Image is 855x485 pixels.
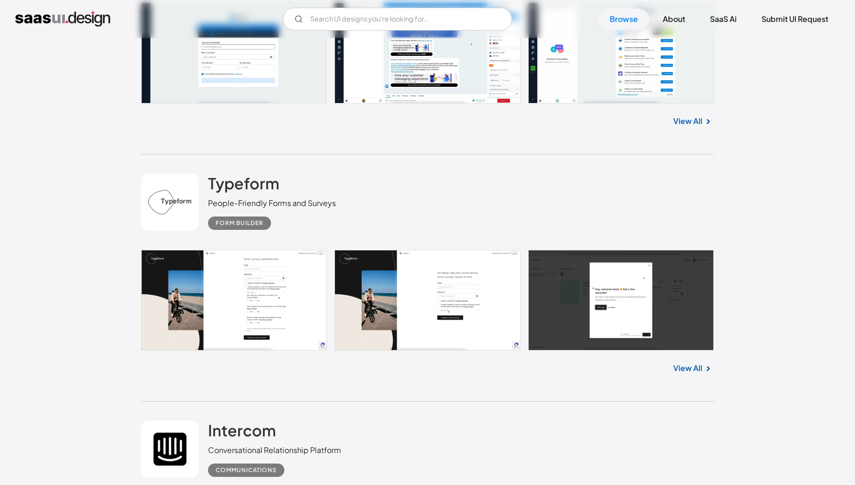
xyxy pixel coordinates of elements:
[208,174,279,193] h2: Typeform
[216,217,263,229] div: Form Builder
[673,362,702,374] a: View All
[283,8,512,31] input: Search UI designs you're looking for...
[208,421,276,440] h2: Intercom
[15,11,110,27] a: home
[750,9,840,30] a: Submit UI Request
[283,8,512,31] form: Email Form
[208,174,279,197] a: Typeform
[673,115,702,127] a: View All
[699,9,748,30] a: SaaS Ai
[208,444,341,456] div: Conversational Relationship Platform
[216,464,277,476] div: Communications
[208,421,276,444] a: Intercom
[208,197,336,209] div: People-Friendly Forms and Surveys
[651,9,697,30] a: About
[598,9,649,30] a: Browse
